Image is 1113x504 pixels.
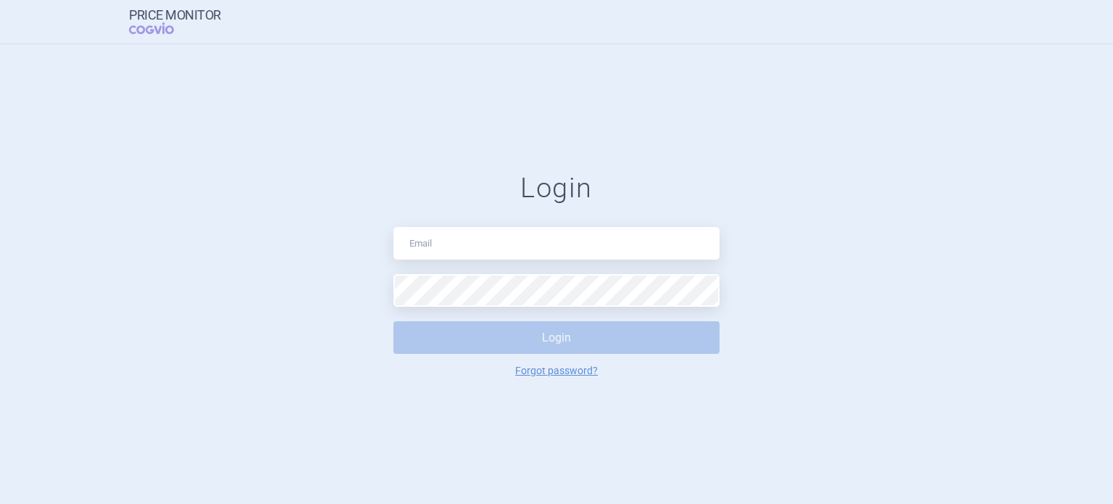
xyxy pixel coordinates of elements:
[393,321,720,354] button: Login
[393,227,720,260] input: Email
[515,365,598,376] a: Forgot password?
[129,8,221,22] strong: Price Monitor
[129,22,194,34] span: COGVIO
[393,172,720,205] h1: Login
[129,8,221,36] a: Price MonitorCOGVIO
